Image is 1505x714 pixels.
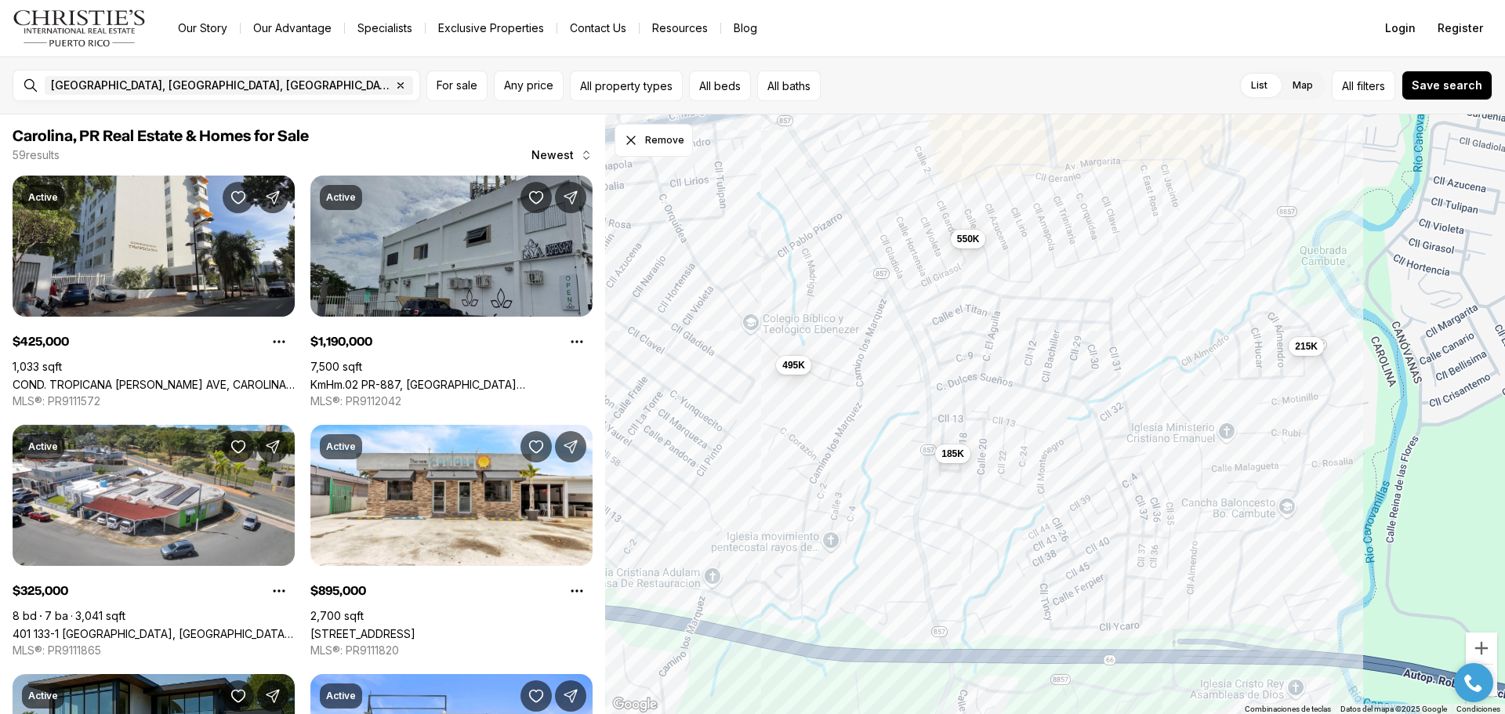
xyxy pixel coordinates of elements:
[520,680,552,712] button: Save Property: 1035 CALLE MARGINAL VILLAMAR
[310,627,415,640] a: 3038 AVENIDA ISLA VERDE AVE, CAROLINA PR, 00979
[1342,78,1354,94] span: All
[426,17,557,39] a: Exclusive Properties
[615,124,693,157] button: Dismiss drawing
[28,191,58,204] p: Active
[570,71,683,101] button: All property types
[326,440,356,453] p: Active
[13,9,147,47] img: logo
[776,356,811,375] button: 495K
[1332,71,1395,101] button: Allfilters
[782,359,805,371] span: 495K
[520,182,552,213] button: Save Property: KmHm.02 PR-887
[721,17,770,39] a: Blog
[28,440,58,453] p: Active
[223,182,254,213] button: Save Property: COND. TROPICANA JOSE M. TARTAK AVE
[1289,337,1324,356] button: 215K
[561,575,593,607] button: Property options
[531,149,574,161] span: Newest
[1402,71,1492,100] button: Save search
[520,431,552,462] button: Save Property: 3038 AVENIDA ISLA VERDE AVE
[223,680,254,712] button: Save Property: SEVILLA
[345,17,425,39] a: Specialists
[1376,13,1425,44] button: Login
[522,140,602,171] button: Newest
[326,690,356,702] p: Active
[1412,79,1482,92] span: Save search
[689,71,751,101] button: All beds
[640,17,720,39] a: Resources
[1357,78,1385,94] span: filters
[941,448,964,460] span: 185K
[257,182,288,213] button: Share Property
[257,431,288,462] button: Share Property
[1280,71,1325,100] label: Map
[555,680,586,712] button: Share Property
[1295,340,1318,353] span: 215K
[263,326,295,357] button: Property options
[935,444,970,463] button: 185K
[504,79,553,92] span: Any price
[1340,705,1447,713] span: Datos del mapa ©2025 Google
[951,230,986,248] button: 550K
[1428,13,1492,44] button: Register
[13,627,295,640] a: 401 133-1 VILLA CAROLINA, CAROLINA PR, 00985
[555,182,586,213] button: Share Property
[957,233,980,245] span: 550K
[13,129,309,144] span: Carolina, PR Real Estate & Homes for Sale
[1466,632,1497,664] button: Acercar
[13,378,295,391] a: COND. TROPICANA JOSE M. TARTAK AVE, CAROLINA PR, 00979
[1238,71,1280,100] label: List
[494,71,564,101] button: Any price
[561,326,593,357] button: Property options
[51,79,391,92] span: [GEOGRAPHIC_DATA], [GEOGRAPHIC_DATA], [GEOGRAPHIC_DATA]
[13,149,60,161] p: 59 results
[326,191,356,204] p: Active
[557,17,639,39] button: Contact Us
[28,690,58,702] p: Active
[1385,22,1416,34] span: Login
[757,71,821,101] button: All baths
[165,17,240,39] a: Our Story
[241,17,344,39] a: Our Advantage
[555,431,586,462] button: Share Property
[263,575,295,607] button: Property options
[310,378,593,391] a: KmHm.02 PR-887, CAROLINA PR, 00987
[437,79,477,92] span: For sale
[223,431,254,462] button: Save Property: 401 133-1 VILLA CAROLINA
[1438,22,1483,34] span: Register
[257,680,288,712] button: Share Property
[426,71,488,101] button: For sale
